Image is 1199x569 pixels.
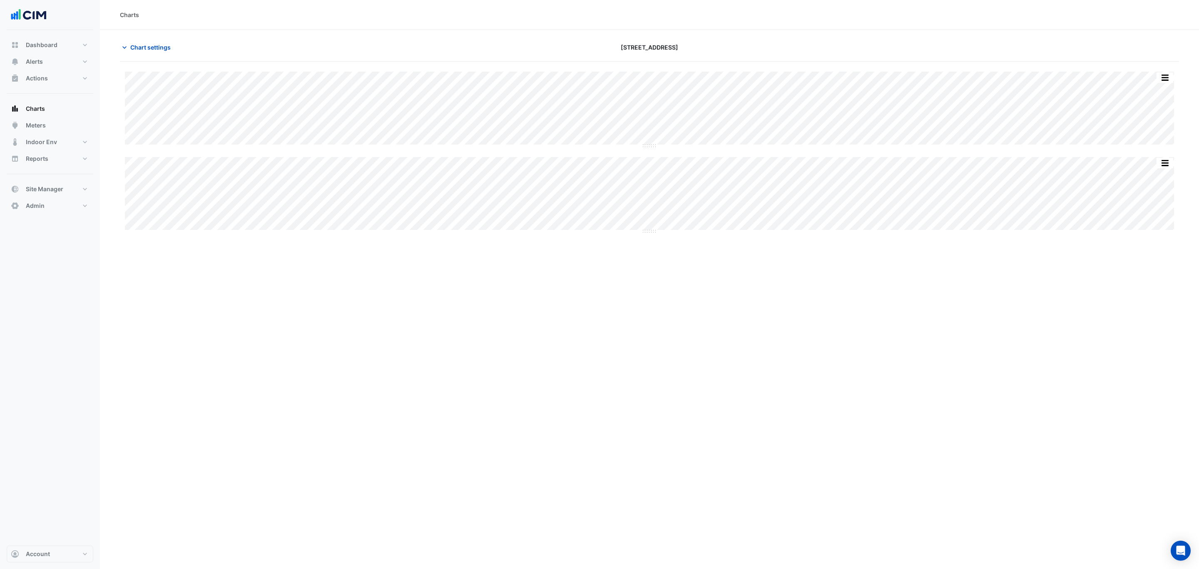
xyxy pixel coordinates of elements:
[7,181,93,197] button: Site Manager
[26,202,45,210] span: Admin
[26,155,48,163] span: Reports
[1171,541,1191,561] div: Open Intercom Messenger
[7,134,93,150] button: Indoor Env
[120,40,176,55] button: Chart settings
[7,117,93,134] button: Meters
[26,185,63,193] span: Site Manager
[11,41,19,49] app-icon: Dashboard
[1157,158,1173,168] button: More Options
[7,100,93,117] button: Charts
[11,185,19,193] app-icon: Site Manager
[7,53,93,70] button: Alerts
[7,70,93,87] button: Actions
[26,57,43,66] span: Alerts
[26,138,57,146] span: Indoor Env
[11,105,19,113] app-icon: Charts
[11,155,19,163] app-icon: Reports
[7,150,93,167] button: Reports
[26,74,48,82] span: Actions
[11,138,19,146] app-icon: Indoor Env
[1157,72,1173,83] button: More Options
[11,202,19,210] app-icon: Admin
[10,7,47,23] img: Company Logo
[7,197,93,214] button: Admin
[130,43,171,52] span: Chart settings
[621,43,678,52] span: [STREET_ADDRESS]
[11,121,19,130] app-icon: Meters
[11,74,19,82] app-icon: Actions
[26,41,57,49] span: Dashboard
[26,105,45,113] span: Charts
[26,550,50,558] span: Account
[26,121,46,130] span: Meters
[7,37,93,53] button: Dashboard
[11,57,19,66] app-icon: Alerts
[120,10,139,19] div: Charts
[7,546,93,562] button: Account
